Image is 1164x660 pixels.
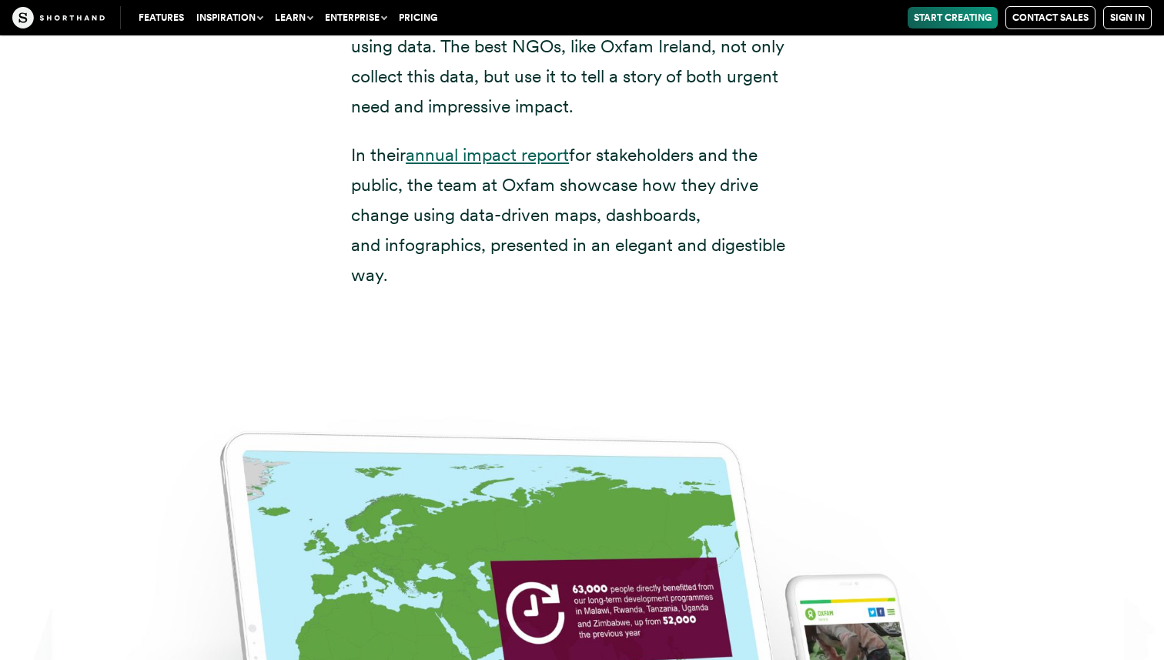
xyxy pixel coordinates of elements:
[269,7,319,28] button: Learn
[908,7,998,28] a: Start Creating
[190,7,269,28] button: Inspiration
[319,7,393,28] button: Enterprise
[406,144,569,166] a: annual impact report
[132,7,190,28] a: Features
[12,7,105,28] img: The Craft
[351,140,813,290] p: In their for stakeholders and the public, the team at Oxfam showcase how they drive change using ...
[1103,6,1152,29] a: Sign in
[393,7,443,28] a: Pricing
[1005,6,1095,29] a: Contact Sales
